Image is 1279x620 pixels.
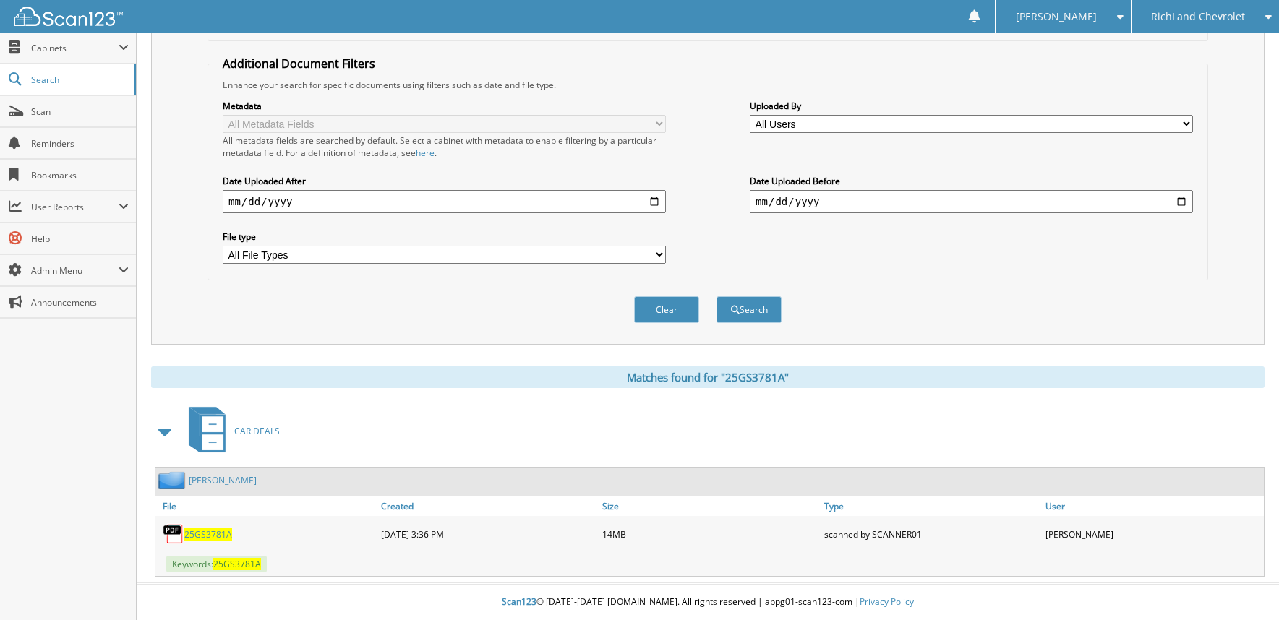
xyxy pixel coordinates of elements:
[223,100,666,112] label: Metadata
[821,520,1043,548] div: scanned by SCANNER01
[163,523,184,545] img: PDF.png
[502,595,536,608] span: Scan123
[31,169,129,181] span: Bookmarks
[1042,520,1264,548] div: [PERSON_NAME]
[180,402,280,460] a: CAR DEALS
[213,558,261,570] span: 25GS3781A
[166,556,267,572] span: Keywords:
[31,264,119,277] span: Admin Menu
[750,100,1193,112] label: Uploaded By
[189,474,257,486] a: [PERSON_NAME]
[750,190,1193,213] input: end
[860,595,914,608] a: Privacy Policy
[750,175,1193,187] label: Date Uploaded Before
[1016,12,1097,21] span: [PERSON_NAME]
[31,137,129,150] span: Reminders
[416,147,435,159] a: here
[151,366,1265,388] div: Matches found for "25GS3781A"
[184,528,232,541] a: 25GS3781A
[1151,12,1245,21] span: RichLand Chevrolet
[155,496,377,516] a: File
[634,296,699,323] button: Clear
[14,7,123,26] img: scan123-logo-white.svg
[31,42,119,54] span: Cabinets
[215,79,1200,91] div: Enhance your search for specific documents using filters such as date and file type.
[599,520,821,548] div: 14MB
[223,190,666,213] input: start
[377,496,599,516] a: Created
[377,520,599,548] div: [DATE] 3:36 PM
[234,425,280,437] span: CAR DEALS
[31,296,129,309] span: Announcements
[717,296,782,323] button: Search
[1042,496,1264,516] a: User
[1207,551,1279,620] iframe: Chat Widget
[137,585,1279,620] div: © [DATE]-[DATE] [DOMAIN_NAME]. All rights reserved | appg01-scan123-com |
[215,56,382,72] legend: Additional Document Filters
[158,471,189,489] img: folder2.png
[223,175,666,187] label: Date Uploaded After
[31,201,119,213] span: User Reports
[31,106,129,118] span: Scan
[223,134,666,159] div: All metadata fields are searched by default. Select a cabinet with metadata to enable filtering b...
[599,496,821,516] a: Size
[821,496,1043,516] a: Type
[31,74,127,86] span: Search
[31,233,129,245] span: Help
[223,231,666,243] label: File type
